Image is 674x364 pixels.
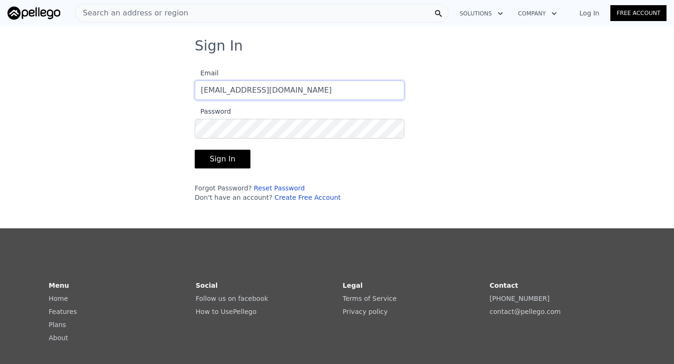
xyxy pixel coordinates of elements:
[343,295,396,302] a: Terms of Service
[7,7,60,20] img: Pellego
[452,5,511,22] button: Solutions
[490,308,561,315] a: contact@pellego.com
[511,5,564,22] button: Company
[568,8,610,18] a: Log In
[195,80,404,100] input: Email
[75,7,188,19] span: Search an address or region
[195,150,250,168] button: Sign In
[274,194,341,201] a: Create Free Account
[196,295,268,302] a: Follow us on facebook
[49,308,77,315] a: Features
[254,184,305,192] a: Reset Password
[195,183,404,202] div: Forgot Password? Don't have an account?
[195,119,404,138] input: Password
[195,108,231,115] span: Password
[610,5,667,21] a: Free Account
[343,282,363,289] strong: Legal
[196,308,256,315] a: How to UsePellego
[49,334,68,342] a: About
[196,282,218,289] strong: Social
[490,295,549,302] a: [PHONE_NUMBER]
[343,308,388,315] a: Privacy policy
[195,69,219,77] span: Email
[490,282,518,289] strong: Contact
[49,295,68,302] a: Home
[49,282,69,289] strong: Menu
[49,321,66,328] a: Plans
[195,37,479,54] h3: Sign In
